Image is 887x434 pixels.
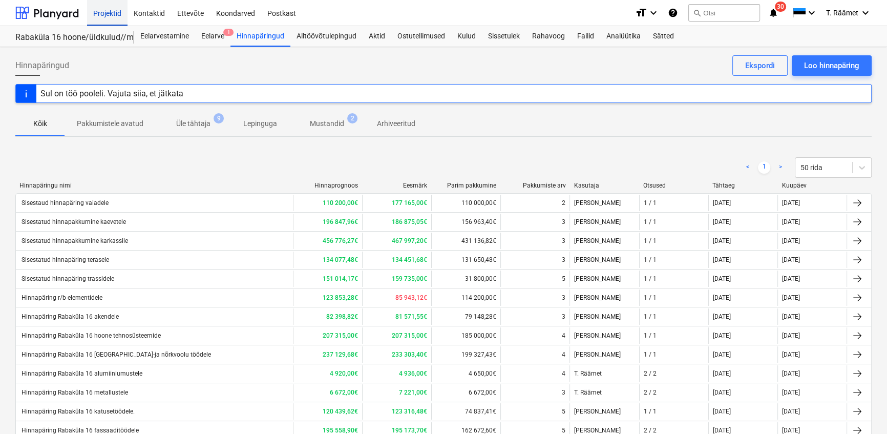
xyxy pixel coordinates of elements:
[77,118,143,129] p: Pakkumistele avatud
[569,346,639,363] div: [PERSON_NAME]
[713,294,731,301] div: [DATE]
[713,389,731,396] div: [DATE]
[782,408,800,415] div: [DATE]
[644,218,657,225] div: 1 / 1
[391,26,451,47] a: Ostutellimused
[644,408,657,415] div: 1 / 1
[20,427,139,434] div: Hinnapäring Rabaküla 16 fassaaditöödele
[569,403,639,420] div: [PERSON_NAME]
[774,161,787,174] a: Next page
[782,427,800,434] div: [DATE]
[20,275,114,282] div: Sisestatud hinnapäring trassidele
[526,26,571,47] div: Rahavoog
[431,384,500,401] div: 6 672,00€
[571,26,600,47] a: Failid
[20,237,128,244] div: Sisestatud hinnapakkumine karkassile
[569,233,639,249] div: [PERSON_NAME]
[713,427,731,434] div: [DATE]
[562,275,565,282] div: 5
[230,26,290,47] a: Hinnapäringud
[392,237,427,244] b: 467 997,20€
[562,237,565,244] div: 3
[644,389,657,396] div: 2 / 2
[644,237,657,244] div: 1 / 1
[431,195,500,211] div: 110 000,00€
[392,218,427,225] b: 186 875,05€
[562,370,565,377] div: 4
[569,327,639,344] div: [PERSON_NAME]
[223,29,234,36] span: 1
[363,26,391,47] a: Aktid
[782,332,800,339] div: [DATE]
[19,182,288,189] div: Hinnapäringu nimi
[782,237,800,244] div: [DATE]
[806,7,818,19] i: keyboard_arrow_down
[643,182,704,189] div: Otsused
[20,313,119,320] div: Hinnapäring Rabaküla 16 akendele
[134,26,195,47] div: Eelarvestamine
[482,26,526,47] a: Sissetulek
[713,313,731,320] div: [DATE]
[713,332,731,339] div: [DATE]
[243,118,277,129] p: Lepinguga
[310,118,344,129] p: Mustandid
[392,408,427,415] b: 123 316,48€
[20,256,109,263] div: Sisestatud hinnapäring terasele
[644,370,657,377] div: 2 / 2
[28,118,52,129] p: Kõik
[377,118,415,129] p: Arhiveeritud
[742,161,754,174] a: Previous page
[399,370,427,377] b: 4 936,00€
[782,313,800,320] div: [DATE]
[562,256,565,263] div: 3
[323,351,358,358] b: 237 129,68€
[435,182,496,189] div: Parim pakkumine
[668,7,678,19] i: Abikeskus
[323,332,358,339] b: 207 315,00€
[644,332,657,339] div: 1 / 1
[713,370,731,377] div: [DATE]
[713,218,731,225] div: [DATE]
[569,271,639,287] div: [PERSON_NAME]
[713,199,731,206] div: [DATE]
[569,195,639,211] div: [PERSON_NAME]
[15,59,69,72] span: Hinnapäringud
[20,294,102,301] div: Hinnapäring r/b elementidele
[20,351,211,358] div: Hinnapäring Rabaküla 16 [GEOGRAPHIC_DATA]-ja nõrkvoolu töödele
[20,389,128,396] div: Hinnapäring Rabaküla 16 metallustele
[392,256,427,263] b: 134 451,68€
[644,256,657,263] div: 1 / 1
[836,385,887,434] div: Chat Widget
[323,237,358,244] b: 456 776,27€
[647,7,660,19] i: keyboard_arrow_down
[826,9,858,17] span: T. Räämet
[214,113,224,123] span: 9
[330,370,358,377] b: 4 920,00€
[562,294,565,301] div: 3
[562,389,565,396] div: 3
[20,332,161,339] div: Hinnapäring Rabaküla 16 hoone tehnosüsteemide
[395,313,427,320] b: 81 571,55€
[600,26,647,47] a: Analüütika
[290,26,363,47] div: Alltöövõtulepingud
[395,294,427,301] b: 85 943,12€
[431,346,500,363] div: 199 327,43€
[782,351,800,358] div: [DATE]
[712,182,773,189] div: Tähtaeg
[297,182,357,189] div: Hinnaprognoos
[562,313,565,320] div: 3
[562,408,565,415] div: 5
[366,182,427,189] div: Eesmärk
[451,26,482,47] a: Kulud
[644,275,657,282] div: 1 / 1
[782,370,800,377] div: [DATE]
[644,199,657,206] div: 1 / 1
[745,59,775,72] div: Ekspordi
[569,252,639,268] div: [PERSON_NAME]
[195,26,230,47] div: Eelarve
[647,26,680,47] div: Sätted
